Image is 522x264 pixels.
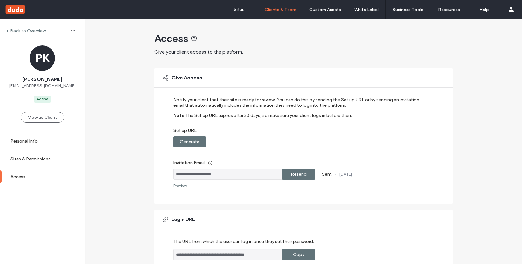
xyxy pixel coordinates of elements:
[10,174,25,179] label: Access
[291,168,307,180] label: Resend
[173,128,425,136] label: Set up URL
[339,172,352,177] label: [DATE]
[173,113,185,128] label: Note:
[265,7,296,12] label: Clients & Team
[30,45,55,71] div: PK
[171,216,195,223] span: Login URL
[10,139,38,144] label: Personal Info
[173,97,425,113] label: Notify your client that their site is ready for review. You can do this by sending the Set up URL...
[9,83,76,89] span: [EMAIL_ADDRESS][DOMAIN_NAME]
[309,7,341,12] label: Custom Assets
[154,49,243,55] span: Give your client access to the platform.
[173,183,187,188] div: Preview
[438,7,460,12] label: Resources
[21,112,64,123] button: View as Client
[173,239,314,249] label: The URL from which the user can log in once they set their password.
[15,4,28,10] span: Help
[354,7,379,12] label: White Label
[37,96,48,102] div: Active
[185,113,352,128] label: The Set up URL expires after 30 days, so make sure your client logs in before then.
[234,7,245,12] label: Sites
[154,32,188,45] span: Access
[10,28,46,34] label: Back to Overview
[22,76,62,83] span: [PERSON_NAME]
[479,7,489,12] label: Help
[180,136,199,148] label: Generate
[293,249,304,261] label: Copy
[392,7,423,12] label: Business Tools
[173,157,425,169] label: Invitation Email
[171,74,202,81] span: Give Access
[322,172,332,177] label: Sent
[10,156,51,162] label: Sites & Permissions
